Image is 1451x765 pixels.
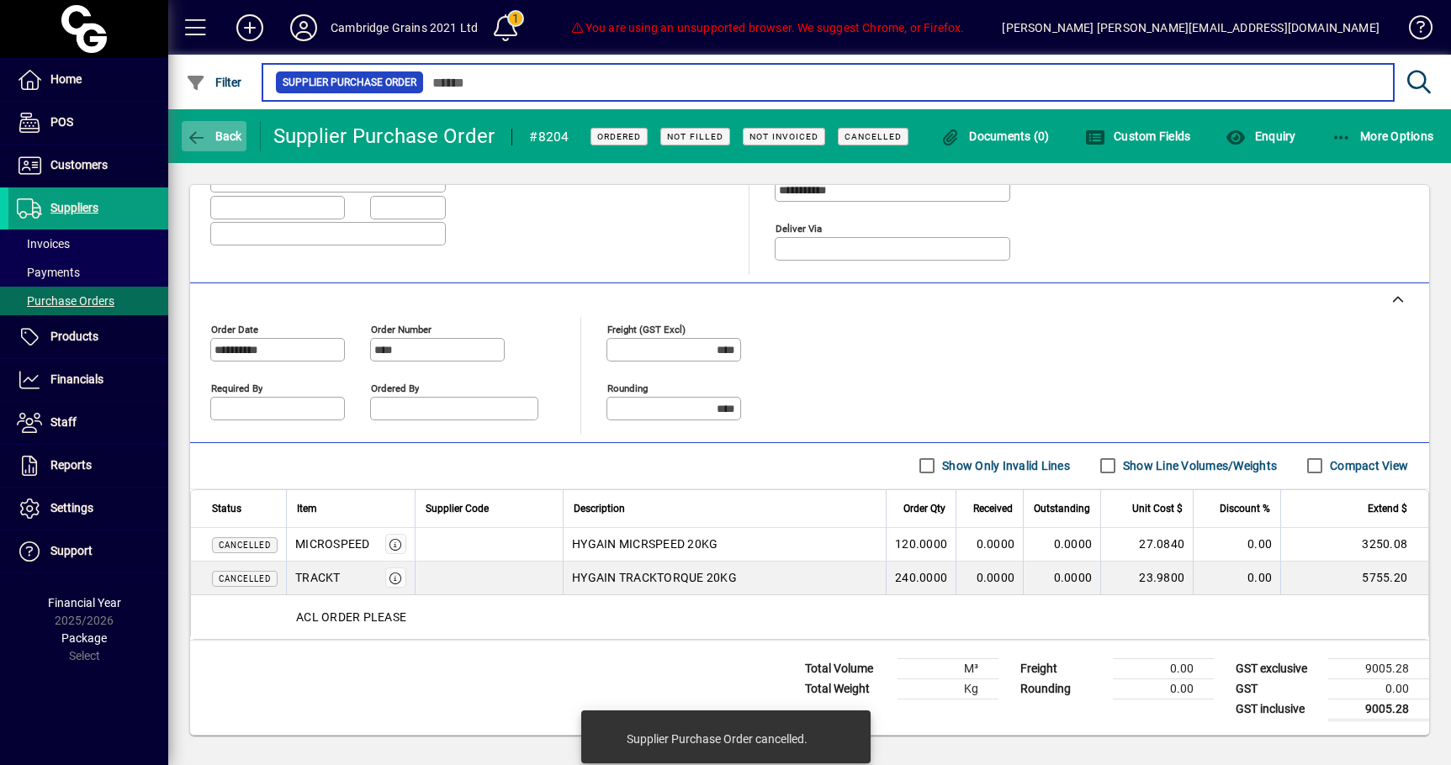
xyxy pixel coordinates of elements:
[898,678,998,699] td: Kg
[1132,499,1183,518] span: Unit Cost $
[607,323,686,335] mat-label: Freight (GST excl)
[219,574,271,583] span: Cancelled
[211,323,258,335] mat-label: Order date
[48,596,121,609] span: Financial Year
[8,59,168,101] a: Home
[1081,121,1195,151] button: Custom Fields
[50,372,103,386] span: Financials
[1327,457,1408,474] label: Compact View
[1120,457,1277,474] label: Show Line Volumes/Weights
[886,528,956,562] td: 120.0000
[1002,14,1380,41] div: [PERSON_NAME] [PERSON_NAME][EMAIL_ADDRESS][DOMAIN_NAME]
[50,115,73,129] span: POS
[956,528,1023,562] td: 0.0000
[667,131,723,142] span: Not Filled
[50,458,92,472] span: Reports
[572,569,737,586] span: HYGAIN TRACKTORQUE 20KG
[1034,499,1090,518] span: Outstanding
[936,121,1054,151] button: Documents (0)
[597,131,641,142] span: Ordered
[1193,528,1280,562] td: 0.00
[8,359,168,401] a: Financials
[797,658,898,678] td: Total Volume
[1328,699,1429,720] td: 9005.28
[1113,678,1214,699] td: 0.00
[1280,528,1428,562] td: 3250.08
[529,124,569,150] div: #8204
[903,499,945,518] span: Order Qty
[186,76,242,89] span: Filter
[426,499,489,518] span: Supplier Code
[1012,658,1113,678] td: Freight
[8,316,168,358] a: Products
[212,499,241,518] span: Status
[1023,528,1100,562] td: 0.0000
[295,569,341,586] div: TRACKT
[50,201,98,214] span: Suppliers
[191,595,1428,639] div: ACL ORDER PLEASE
[1100,562,1193,595] td: 23.9800
[297,499,317,518] span: Item
[277,13,331,43] button: Profile
[8,145,168,187] a: Customers
[1113,658,1214,678] td: 0.00
[17,294,114,308] span: Purchase Orders
[17,266,80,279] span: Payments
[898,658,998,678] td: M³
[61,631,107,645] span: Package
[371,323,432,335] mat-label: Order number
[749,131,818,142] span: Not Invoiced
[607,382,648,393] mat-label: Rounding
[8,530,168,572] a: Support
[331,14,478,41] div: Cambridge Grains 2021 Ltd
[182,67,246,98] button: Filter
[8,445,168,487] a: Reports
[50,158,108,171] span: Customers
[8,102,168,144] a: POS
[8,258,168,287] a: Payments
[295,535,370,552] div: MICROSPEED
[886,562,956,595] td: 240.0000
[1280,562,1428,595] td: 5755.20
[939,457,1070,474] label: Show Only Invalid Lines
[219,541,271,550] span: Cancelled
[1220,499,1270,518] span: Discount %
[1023,562,1100,595] td: 0.0000
[17,237,70,251] span: Invoices
[186,129,242,143] span: Back
[1368,499,1407,518] span: Extend $
[371,382,419,393] mat-label: Ordered by
[627,731,808,747] div: Supplier Purchase Order cancelled.
[1328,678,1429,699] td: 0.00
[273,123,495,150] div: Supplier Purchase Order
[797,678,898,699] td: Total Weight
[211,382,262,393] mat-label: Required by
[956,562,1023,595] td: 0.0000
[1396,3,1430,58] a: Knowledge Base
[182,121,246,151] button: Back
[1221,121,1300,151] button: Enquiry
[1227,678,1328,699] td: GST
[50,72,82,86] span: Home
[283,74,416,91] span: Supplier Purchase Order
[50,544,93,557] span: Support
[572,535,718,552] span: HYGAIN MICRSPEED 20KG
[1227,699,1328,720] td: GST inclusive
[1328,658,1429,678] td: 9005.28
[8,402,168,444] a: Staff
[1332,129,1434,143] span: More Options
[1227,658,1328,678] td: GST exclusive
[168,121,261,151] app-page-header-button: Back
[1012,678,1113,699] td: Rounding
[50,501,93,514] span: Settings
[8,229,168,258] a: Invoices
[1327,121,1438,151] button: More Options
[50,415,77,429] span: Staff
[1100,528,1193,562] td: 27.0840
[8,287,168,315] a: Purchase Orders
[1085,129,1191,143] span: Custom Fields
[8,488,168,530] a: Settings
[1226,129,1295,143] span: Enquiry
[570,21,964,34] span: You are using an unsupported browser. We suggest Chrome, or Firefox.
[845,131,902,142] span: Cancelled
